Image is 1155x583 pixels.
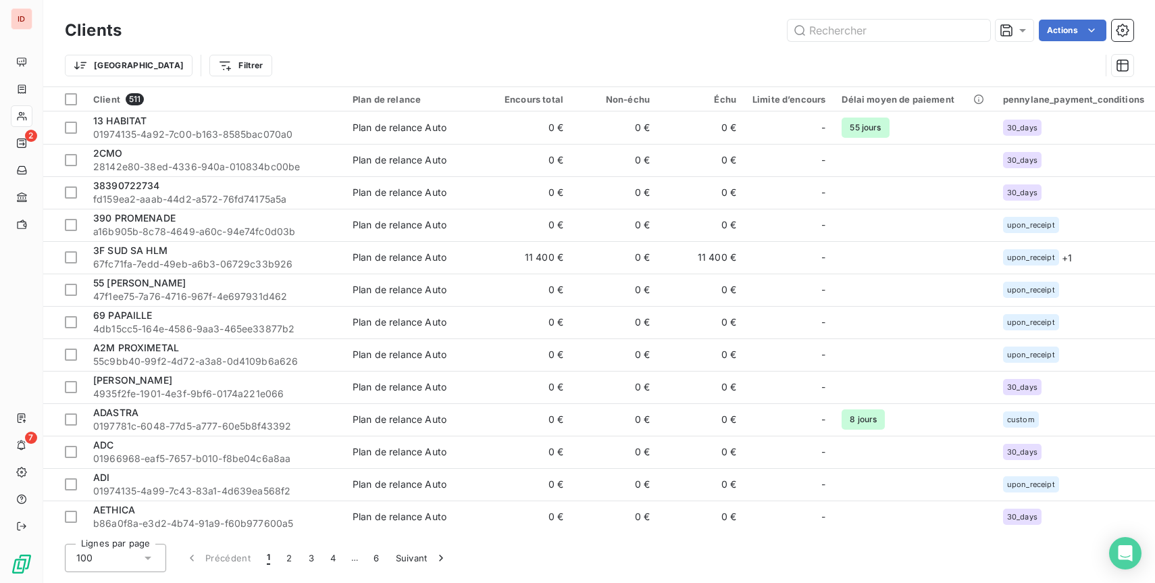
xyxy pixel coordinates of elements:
[353,153,446,167] div: Plan de relance Auto
[353,510,446,524] div: Plan de relance Auto
[1007,188,1037,197] span: 30_days
[1007,221,1055,229] span: upon_receipt
[93,309,153,321] span: 69 PAPAILLE
[353,121,446,134] div: Plan de relance Auto
[353,94,477,105] div: Plan de relance
[93,128,336,141] span: 01974135-4a92-7c00-b163-8585bac070a0
[821,510,825,524] span: -
[485,501,571,533] td: 0 €
[93,180,160,191] span: 38390722734
[259,544,278,572] button: 1
[571,111,658,144] td: 0 €
[493,94,563,105] div: Encours total
[485,144,571,176] td: 0 €
[485,338,571,371] td: 0 €
[658,209,744,241] td: 0 €
[571,338,658,371] td: 0 €
[1007,448,1037,456] span: 30_days
[485,468,571,501] td: 0 €
[344,547,365,569] span: …
[209,55,272,76] button: Filtrer
[65,55,192,76] button: [GEOGRAPHIC_DATA]
[93,94,120,105] span: Client
[571,403,658,436] td: 0 €
[93,322,336,336] span: 4db15cc5-164e-4586-9aa3-465ee33877b2
[1062,251,1072,265] span: + 1
[93,374,172,386] span: [PERSON_NAME]
[93,439,113,451] span: ADC
[821,186,825,199] span: -
[842,94,986,105] div: Délai moyen de paiement
[1007,513,1037,521] span: 30_days
[388,544,456,572] button: Suivant
[93,160,336,174] span: 28142e80-38ed-4336-940a-010834bc00be
[485,176,571,209] td: 0 €
[93,472,109,483] span: ADI
[658,241,744,274] td: 11 400 €
[93,115,147,126] span: 13 HABITAT
[658,274,744,306] td: 0 €
[93,147,123,159] span: 2CMO
[658,501,744,533] td: 0 €
[485,403,571,436] td: 0 €
[1007,383,1037,391] span: 30_days
[76,551,93,565] span: 100
[821,380,825,394] span: -
[788,20,990,41] input: Rechercher
[580,94,650,105] div: Non-échu
[658,436,744,468] td: 0 €
[1007,253,1055,261] span: upon_receipt
[821,348,825,361] span: -
[1007,351,1055,359] span: upon_receipt
[93,355,336,368] span: 55c9bb40-99f2-4d72-a3a8-0d4109b6a626
[65,18,122,43] h3: Clients
[821,478,825,491] span: -
[25,130,37,142] span: 2
[93,342,179,353] span: A2M PROXIMETAL
[658,403,744,436] td: 0 €
[821,445,825,459] span: -
[658,371,744,403] td: 0 €
[752,94,825,105] div: Limite d’encours
[571,371,658,403] td: 0 €
[353,251,446,264] div: Plan de relance Auto
[93,290,336,303] span: 47f1ee75-7a76-4716-967f-4e697931d462
[93,387,336,401] span: 4935f2fe-1901-4e3f-9bf6-0174a221e066
[842,409,885,430] span: 8 jours
[301,544,322,572] button: 3
[93,420,336,433] span: 0197781c-6048-77d5-a777-60e5b8f43392
[353,413,446,426] div: Plan de relance Auto
[821,153,825,167] span: -
[1007,415,1035,424] span: custom
[1109,537,1141,569] div: Open Intercom Messenger
[485,436,571,468] td: 0 €
[93,452,336,465] span: 01966968-eaf5-7657-b010-f8be04c6a8aa
[93,257,336,271] span: 67fc71fa-7edd-49eb-a6b3-06729c33b926
[821,283,825,297] span: -
[485,241,571,274] td: 11 400 €
[571,209,658,241] td: 0 €
[485,371,571,403] td: 0 €
[93,212,176,224] span: 390 PROMENADE
[571,436,658,468] td: 0 €
[1007,124,1037,132] span: 30_days
[278,544,300,572] button: 2
[571,274,658,306] td: 0 €
[353,283,446,297] div: Plan de relance Auto
[353,315,446,329] div: Plan de relance Auto
[353,348,446,361] div: Plan de relance Auto
[485,274,571,306] td: 0 €
[1039,20,1106,41] button: Actions
[658,111,744,144] td: 0 €
[177,544,259,572] button: Précédent
[353,186,446,199] div: Plan de relance Auto
[821,413,825,426] span: -
[821,121,825,134] span: -
[666,94,736,105] div: Échu
[25,432,37,444] span: 7
[658,468,744,501] td: 0 €
[571,501,658,533] td: 0 €
[1007,480,1055,488] span: upon_receipt
[485,306,571,338] td: 0 €
[11,8,32,30] div: ID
